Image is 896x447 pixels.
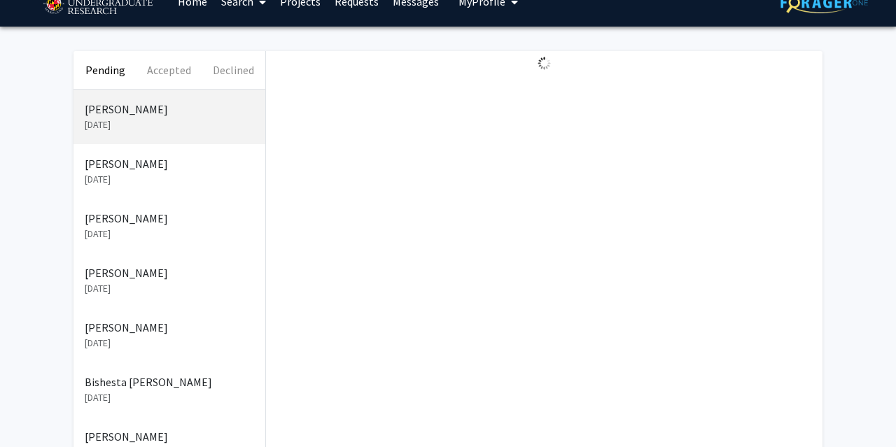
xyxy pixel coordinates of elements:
[85,281,254,296] p: [DATE]
[85,101,254,118] p: [PERSON_NAME]
[85,118,254,132] p: [DATE]
[85,428,254,445] p: [PERSON_NAME]
[85,264,254,281] p: [PERSON_NAME]
[85,319,254,336] p: [PERSON_NAME]
[85,336,254,350] p: [DATE]
[202,51,265,89] button: Declined
[532,51,556,76] img: Loading
[85,374,254,390] p: Bishesta [PERSON_NAME]
[85,155,254,172] p: [PERSON_NAME]
[73,51,137,89] button: Pending
[85,390,254,405] p: [DATE]
[85,172,254,187] p: [DATE]
[85,210,254,227] p: [PERSON_NAME]
[85,227,254,241] p: [DATE]
[137,51,201,89] button: Accepted
[10,384,59,437] iframe: Chat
